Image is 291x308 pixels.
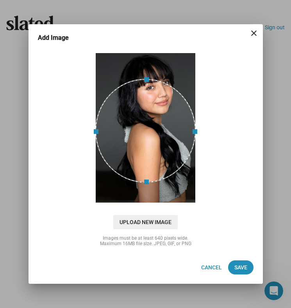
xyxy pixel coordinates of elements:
[113,215,178,229] span: Upload New Image
[95,53,196,203] img: 8fedpKTEvEQEsAAAAASUVORK5CYII=
[195,260,228,274] button: Cancel
[38,34,80,42] h3: Add Image
[228,260,254,274] button: Save
[201,260,222,274] span: Cancel
[234,260,247,274] span: Save
[68,235,224,246] div: Images must be at least 640 pixels wide. Maximum 16MB file size. JPEG, GIF, or PNG
[249,28,259,38] mat-icon: close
